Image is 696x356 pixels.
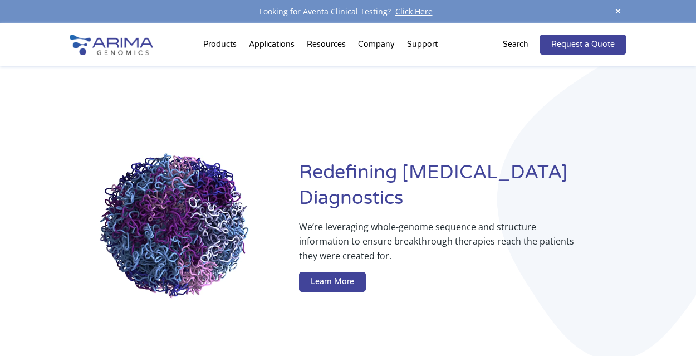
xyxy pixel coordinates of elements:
[70,4,626,19] div: Looking for Aventa Clinical Testing?
[540,35,626,55] a: Request a Quote
[299,160,626,220] h1: Redefining [MEDICAL_DATA] Diagnostics
[640,303,696,356] iframe: Chat Widget
[299,272,366,292] a: Learn More
[391,6,437,17] a: Click Here
[503,37,528,52] p: Search
[70,35,153,55] img: Arima-Genomics-logo
[299,220,582,272] p: We’re leveraging whole-genome sequence and structure information to ensure breakthrough therapies...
